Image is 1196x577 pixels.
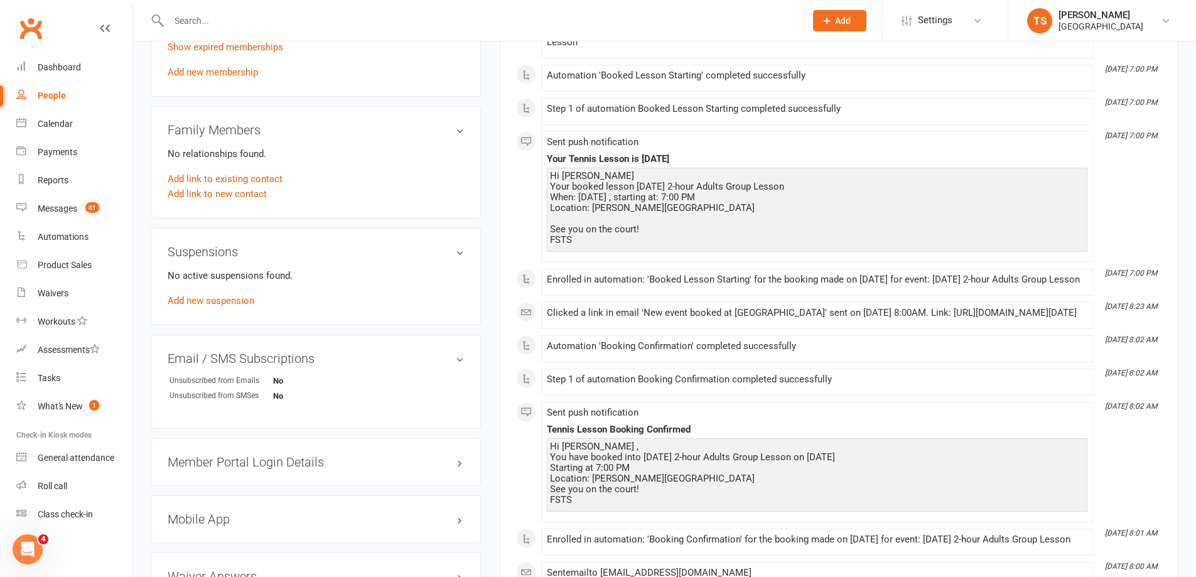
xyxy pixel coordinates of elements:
[16,223,132,251] a: Automations
[16,500,132,529] a: Class kiosk mode
[1105,402,1157,411] i: [DATE] 8:02 AM
[16,138,132,166] a: Payments
[168,295,254,306] a: Add new suspension
[168,245,464,259] h3: Suspensions
[16,336,132,364] a: Assessments
[170,390,273,402] div: Unsubscribed from SMSes
[168,186,267,202] a: Add link to new contact
[1027,8,1052,33] div: TS
[38,373,60,383] div: Tasks
[13,534,43,564] iframe: Intercom live chat
[16,166,132,195] a: Reports
[168,67,258,78] a: Add new membership
[547,308,1087,318] div: Clicked a link in email 'New event booked at [GEOGRAPHIC_DATA]' sent on [DATE] 8:00AM. Link: [URL...
[168,171,283,186] a: Add link to existing contact
[547,424,1087,435] div: Tennis Lesson Booking Confirmed
[813,10,866,31] button: Add
[547,70,1087,81] div: Automation 'Booked Lesson Starting' completed successfully
[168,352,464,365] h3: Email / SMS Subscriptions
[1105,269,1157,278] i: [DATE] 7:00 PM
[16,364,132,392] a: Tasks
[15,13,46,44] a: Clubworx
[1105,335,1157,344] i: [DATE] 8:02 AM
[547,154,1087,164] div: Your Tennis Lesson is [DATE]
[1105,131,1157,140] i: [DATE] 7:00 PM
[547,104,1087,114] div: Step 1 of automation Booked Lesson Starting completed successfully
[16,472,132,500] a: Roll call
[168,512,464,526] h3: Mobile App
[165,12,797,30] input: Search...
[16,251,132,279] a: Product Sales
[835,16,851,26] span: Add
[38,316,75,326] div: Workouts
[38,453,114,463] div: General attendance
[1105,302,1157,311] i: [DATE] 8:23 AM
[38,203,77,213] div: Messages
[38,90,66,100] div: People
[16,279,132,308] a: Waivers
[547,374,1087,385] div: Step 1 of automation Booking Confirmation completed successfully
[16,308,132,336] a: Workouts
[38,232,89,242] div: Automations
[16,195,132,223] a: Messages 81
[1105,529,1157,537] i: [DATE] 8:01 AM
[550,441,1084,505] div: Hi [PERSON_NAME] , You have booked into [DATE] 2-hour Adults Group Lesson on [DATE] Starting at 7...
[85,202,99,213] span: 81
[168,455,464,469] h3: Member Portal Login Details
[550,171,1084,245] div: Hi [PERSON_NAME] Your booked lesson [DATE] 2-hour Adults Group Lesson When: [DATE] , starting at:...
[38,401,83,411] div: What's New
[1059,21,1143,32] div: [GEOGRAPHIC_DATA]
[547,534,1087,545] div: Enrolled in automation: 'Booking Confirmation' for the booking made on [DATE] for event: [DATE] 2...
[168,41,283,53] a: Show expired memberships
[38,534,48,544] span: 4
[16,53,132,82] a: Dashboard
[89,400,99,411] span: 1
[547,341,1087,352] div: Automation 'Booking Confirmation' completed successfully
[38,147,77,157] div: Payments
[1105,65,1157,73] i: [DATE] 7:00 PM
[38,288,68,298] div: Waivers
[38,481,67,491] div: Roll call
[1059,9,1143,21] div: [PERSON_NAME]
[38,62,81,72] div: Dashboard
[38,509,93,519] div: Class check-in
[168,146,464,161] p: No relationships found.
[1105,562,1157,571] i: [DATE] 8:00 AM
[16,444,132,472] a: General attendance kiosk mode
[38,119,73,129] div: Calendar
[547,274,1087,285] div: Enrolled in automation: 'Booked Lesson Starting' for the booking made on [DATE] for event: [DATE]...
[1105,369,1157,377] i: [DATE] 8:02 AM
[1105,98,1157,107] i: [DATE] 7:00 PM
[547,136,638,148] span: Sent push notification
[16,82,132,110] a: People
[16,392,132,421] a: What's New1
[16,110,132,138] a: Calendar
[38,345,100,355] div: Assessments
[168,123,464,137] h3: Family Members
[38,260,92,270] div: Product Sales
[547,407,638,418] span: Sent push notification
[168,268,464,283] p: No active suspensions found.
[38,175,68,185] div: Reports
[273,376,345,386] strong: No
[170,375,273,387] div: Unsubscribed from Emails
[273,391,345,401] strong: No
[918,6,952,35] span: Settings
